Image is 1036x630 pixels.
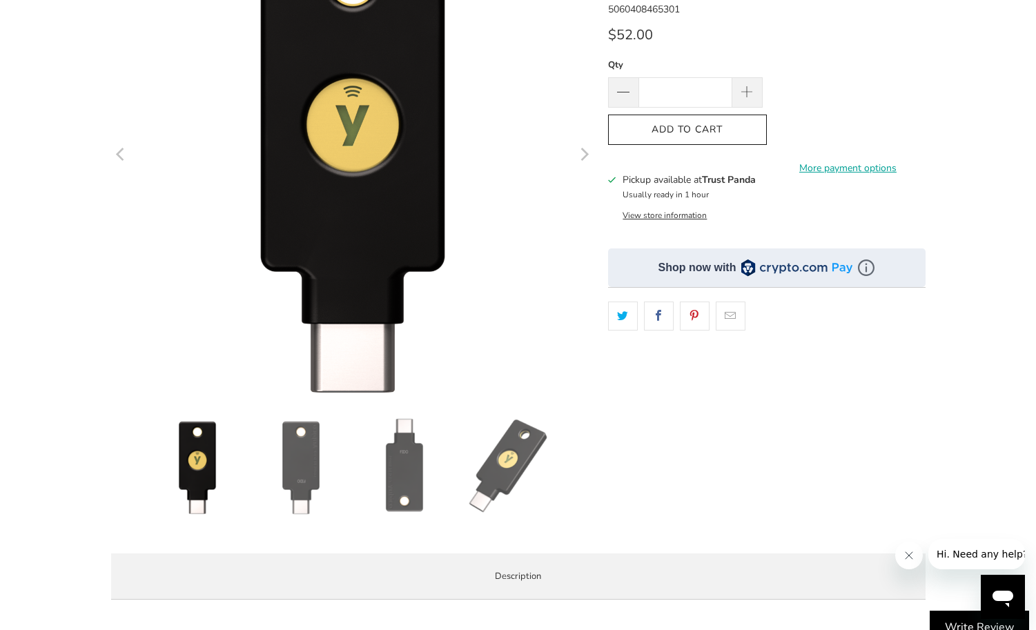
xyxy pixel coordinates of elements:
img: Security Key C (NFC) by Yubico - Trust Panda [356,418,453,515]
img: Security Key C (NFC) by Yubico - Trust Panda [253,418,349,515]
iframe: Message from company [928,539,1025,569]
span: 5060408465301 [608,3,680,16]
div: Shop now with [658,260,736,275]
span: Hi. Need any help? [8,10,99,21]
a: Email this to a friend [716,302,745,331]
iframe: Reviews Widget [608,355,926,400]
span: Add to Cart [623,124,752,136]
button: Add to Cart [608,115,767,146]
label: Description [111,553,926,600]
img: Security Key C (NFC) by Yubico - Trust Panda [460,418,556,515]
a: Share this on Twitter [608,302,638,331]
small: Usually ready in 1 hour [623,189,709,200]
iframe: Close message [895,542,923,569]
button: View store information [623,210,707,221]
span: $52.00 [608,26,653,44]
a: More payment options [771,161,926,176]
label: Qty [608,57,763,72]
iframe: Button to launch messaging window [981,575,1025,619]
a: Share this on Facebook [644,302,674,331]
img: Security Key C (NFC) by Yubico - Trust Panda [149,418,246,515]
a: Share this on Pinterest [680,302,710,331]
h3: Pickup available at [623,173,756,187]
b: Trust Panda [702,173,756,186]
